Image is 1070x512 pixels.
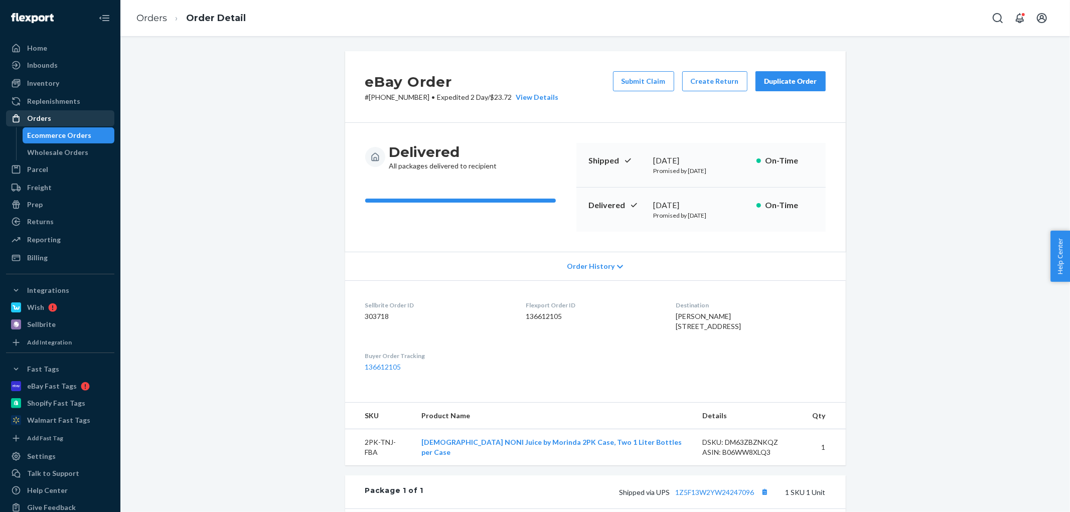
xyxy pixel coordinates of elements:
[389,143,497,161] h3: Delivered
[27,113,51,123] div: Orders
[136,13,167,24] a: Orders
[413,403,694,429] th: Product Name
[6,214,114,230] a: Returns
[365,485,424,498] div: Package 1 of 1
[694,403,805,429] th: Details
[512,92,559,102] button: View Details
[365,71,559,92] h2: eBay Order
[758,485,772,498] button: Copy tracking number
[345,403,414,429] th: SKU
[6,180,114,196] a: Freight
[6,316,114,332] a: Sellbrite
[28,147,89,157] div: Wholesale Orders
[654,155,748,166] div: [DATE]
[437,93,488,101] span: Expedited 2 Day
[27,217,54,227] div: Returns
[6,282,114,298] button: Integrations
[27,164,48,175] div: Parcel
[765,155,814,166] p: On-Time
[6,361,114,377] button: Fast Tags
[6,75,114,91] a: Inventory
[27,302,44,312] div: Wish
[6,465,114,481] a: Talk to Support
[988,8,1008,28] button: Open Search Box
[6,232,114,248] a: Reporting
[128,4,254,33] ol: breadcrumbs
[654,211,748,220] p: Promised by [DATE]
[365,301,510,309] dt: Sellbrite Order ID
[6,432,114,444] a: Add Fast Tag
[588,200,646,211] p: Delivered
[345,429,414,466] td: 2PK-TNJ-FBA
[186,13,246,24] a: Order Detail
[27,451,56,461] div: Settings
[6,412,114,428] a: Walmart Fast Tags
[365,92,559,102] p: # [PHONE_NUMBER] / $23.72
[676,301,825,309] dt: Destination
[6,93,114,109] a: Replenishments
[676,312,741,330] span: [PERSON_NAME] [STREET_ADDRESS]
[23,127,115,143] a: Ecommerce Orders
[755,71,826,91] button: Duplicate Order
[421,438,682,456] a: [DEMOGRAPHIC_DATA] NONI Juice by Morinda 2PK Case, Two 1 Liter Bottles per Case
[27,78,59,88] div: Inventory
[27,319,56,329] div: Sellbrite
[94,8,114,28] button: Close Navigation
[27,468,79,478] div: Talk to Support
[526,311,660,321] dd: 136612105
[27,434,63,442] div: Add Fast Tag
[27,415,90,425] div: Walmart Fast Tags
[27,235,61,245] div: Reporting
[28,130,92,140] div: Ecommerce Orders
[702,447,797,457] div: ASIN: B06WW8XLQ3
[27,96,80,106] div: Replenishments
[27,183,52,193] div: Freight
[27,285,69,295] div: Integrations
[27,381,77,391] div: eBay Fast Tags
[27,43,47,53] div: Home
[423,485,825,498] div: 1 SKU 1 Unit
[6,250,114,266] a: Billing
[1032,8,1052,28] button: Open account menu
[804,429,845,466] td: 1
[6,299,114,315] a: Wish
[1050,231,1070,282] button: Help Center
[6,395,114,411] a: Shopify Fast Tags
[765,200,814,211] p: On-Time
[365,352,510,360] dt: Buyer Order Tracking
[613,71,674,91] button: Submit Claim
[588,155,646,166] p: Shipped
[6,161,114,178] a: Parcel
[6,482,114,498] a: Help Center
[27,338,72,347] div: Add Integration
[365,363,401,371] a: 136612105
[27,485,68,495] div: Help Center
[526,301,660,309] dt: Flexport Order ID
[6,378,114,394] a: eBay Fast Tags
[682,71,747,91] button: Create Return
[365,311,510,321] dd: 303718
[702,437,797,447] div: DSKU: DM63ZBZNKQZ
[23,144,115,160] a: Wholesale Orders
[764,76,817,86] div: Duplicate Order
[1010,8,1030,28] button: Open notifications
[654,200,748,211] div: [DATE]
[27,364,59,374] div: Fast Tags
[567,261,615,271] span: Order History
[6,336,114,349] a: Add Integration
[6,110,114,126] a: Orders
[676,488,754,496] a: 1Z5F13W2YW24247096
[654,166,748,175] p: Promised by [DATE]
[27,398,85,408] div: Shopify Fast Tags
[620,488,772,496] span: Shipped via UPS
[6,197,114,213] a: Prep
[11,13,54,23] img: Flexport logo
[27,60,58,70] div: Inbounds
[6,40,114,56] a: Home
[6,57,114,73] a: Inbounds
[27,200,43,210] div: Prep
[27,253,48,263] div: Billing
[804,403,845,429] th: Qty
